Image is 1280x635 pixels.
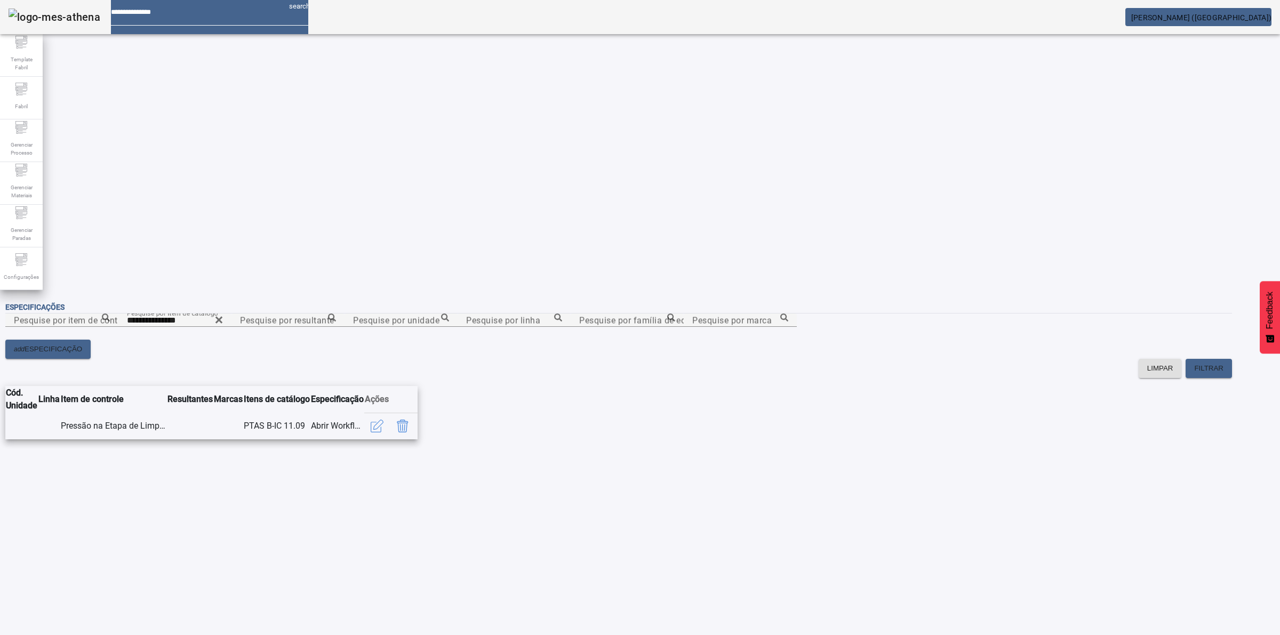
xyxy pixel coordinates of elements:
[213,386,243,413] th: Marcas
[5,138,37,160] span: Gerenciar Processo
[1,270,42,284] span: Configurações
[240,315,334,325] mat-label: Pesquise por resultante
[1131,13,1271,22] span: [PERSON_NAME] ([GEOGRAPHIC_DATA])
[1260,281,1280,353] button: Feedback - Mostrar pesquisa
[5,223,37,245] span: Gerenciar Paradas
[12,99,31,114] span: Fabril
[1147,363,1173,374] span: LIMPAR
[243,413,310,439] td: PTAS B-IC 11.09
[579,314,675,327] input: Number
[240,314,336,327] input: Number
[5,52,37,75] span: Template Fabril
[14,315,133,325] mat-label: Pesquise por item de controle
[5,340,91,359] button: addESPECIFICAÇÃO
[1139,359,1182,378] button: LIMPAR
[127,309,218,317] mat-label: Pesquise por item de catálogo
[310,386,364,413] th: Especificação
[14,314,110,327] input: Number
[579,315,729,325] mat-label: Pesquise por família de equipamento
[353,315,439,325] mat-label: Pesquise por unidade
[466,314,562,327] input: Number
[25,344,82,355] span: ESPECIFICAÇÃO
[60,413,167,439] td: Pressão na Etapa de Limpeza 2 190 B11.1
[390,413,415,439] button: Delete
[1194,363,1223,374] span: FILTRAR
[1186,359,1232,378] button: FILTRAR
[466,315,540,325] mat-label: Pesquise por linha
[1265,292,1275,329] span: Feedback
[353,314,449,327] input: Number
[692,314,788,327] input: Number
[167,386,213,413] th: Resultantes
[692,315,772,325] mat-label: Pesquise por marca
[310,413,364,439] td: Abrir Workflow
[60,386,167,413] th: Item de controle
[5,180,37,203] span: Gerenciar Materiais
[38,386,60,413] th: Linha
[5,303,65,311] span: Especificações
[243,386,310,413] th: Itens de catálogo
[9,9,100,26] img: logo-mes-athena
[364,386,418,413] th: Ações
[5,386,38,413] th: Cód. Unidade
[127,314,223,327] input: Number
